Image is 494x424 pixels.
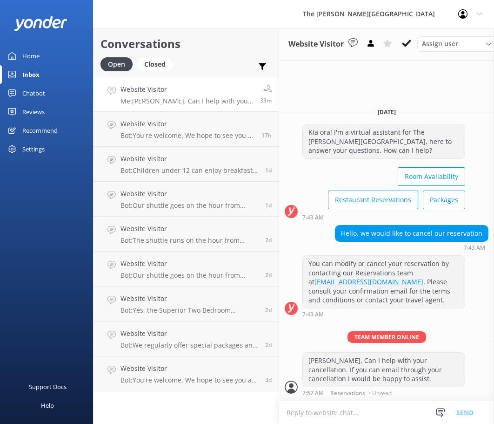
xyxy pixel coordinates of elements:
span: Assign user [422,39,458,49]
button: Packages [423,191,465,209]
div: You can modify or cancel your reservation by contacting our Reservations team at . Please consult... [303,256,465,308]
strong: 7:43 AM [302,215,324,220]
h4: Website Visitor [120,363,258,374]
span: Aug 31 2025 08:57am (UTC +12:00) Pacific/Auckland [265,201,272,209]
div: Sep 02 2025 07:43am (UTC +12:00) Pacific/Auckland [335,244,488,251]
p: Me: [PERSON_NAME], Can I help with your cancellation. If you can email through your cancellation ... [120,97,253,105]
h4: Website Visitor [120,119,254,129]
strong: 7:57 AM [302,390,324,396]
h4: Website Visitor [120,84,253,95]
div: Chatbot [22,84,45,103]
div: [PERSON_NAME], Can I help with your cancellation. If you can email through your cancellation I wo... [303,353,465,387]
a: Website VisitorBot:The shuttle runs on the hour from 8:00am, returning at 15 minutes past the hou... [93,217,279,252]
h4: Website Visitor [120,154,258,164]
span: Aug 30 2025 08:43pm (UTC +12:00) Pacific/Auckland [265,271,272,279]
p: Bot: We regularly offer special packages and promotions. Please check our website or contact us d... [120,341,258,349]
h4: Website Visitor [120,328,258,339]
p: Bot: The shuttle runs on the hour from 8:00am, returning at 15 minutes past the hour, up until 10... [120,236,258,245]
span: Aug 31 2025 11:41am (UTC +12:00) Pacific/Auckland [265,166,272,174]
strong: 7:43 AM [302,312,324,317]
div: Sep 02 2025 07:43am (UTC +12:00) Pacific/Auckland [302,214,465,220]
a: [EMAIL_ADDRESS][DOMAIN_NAME] [314,277,423,286]
h4: Website Visitor [120,224,258,234]
div: Help [41,396,54,415]
a: Website VisitorBot:We regularly offer special packages and promotions. Please check our website o... [93,321,279,356]
span: Reservations [330,390,365,396]
button: Restaurant Reservations [328,191,418,209]
p: Bot: Our shuttle goes on the hour from 8:00am, returning at 15 minutes past the hour until 10:15p... [120,271,258,280]
a: Website VisitorMe:[PERSON_NAME], Can I help with your cancellation. If you can email through your... [93,77,279,112]
img: yonder-white-logo.png [14,16,67,31]
a: Website VisitorBot:You're welcome. We hope to see you at The [PERSON_NAME][GEOGRAPHIC_DATA] soon!17h [93,112,279,147]
h4: Website Visitor [120,189,258,199]
p: Bot: You're welcome. We hope to see you at The [PERSON_NAME][GEOGRAPHIC_DATA] soon! [120,131,254,140]
span: Sep 02 2025 07:57am (UTC +12:00) Pacific/Auckland [260,96,272,104]
div: Sep 02 2025 07:57am (UTC +12:00) Pacific/Auckland [302,390,465,396]
span: Aug 30 2025 08:36pm (UTC +12:00) Pacific/Auckland [265,306,272,314]
div: Support Docs [29,377,67,396]
span: • Unread [368,390,392,396]
div: Home [22,47,40,65]
span: [DATE] [372,108,401,116]
div: Kia ora! I'm a virtual assistant for The [PERSON_NAME][GEOGRAPHIC_DATA], here to answer your ques... [303,124,465,158]
h3: Website Visitor [288,38,344,50]
p: Bot: Yes, the Superior Two Bedroom Apartment includes laundry facilities, which means it has a wa... [120,306,258,315]
span: Aug 29 2025 03:14pm (UTC +12:00) Pacific/Auckland [265,376,272,384]
div: Hello, we would like to cancel our reservation [335,226,488,241]
a: Closed [137,59,177,69]
h4: Website Visitor [120,259,258,269]
a: Website VisitorBot:Our shuttle goes on the hour from 8:00am, returning at 15 minutes past the hou... [93,252,279,287]
span: Team member online [347,331,426,343]
div: Recommend [22,121,58,140]
div: Settings [22,140,45,158]
h4: Website Visitor [120,294,258,304]
button: Room Availability [398,167,465,186]
div: Reviews [22,103,45,121]
div: Closed [137,57,173,71]
a: Website VisitorBot:Our shuttle goes on the hour from 8:00am, returning at 15 minutes past the hou... [93,182,279,217]
h2: Conversations [100,35,272,53]
strong: 7:43 AM [464,245,485,251]
a: Website VisitorBot:You're welcome. We hope to see you at The [PERSON_NAME][GEOGRAPHIC_DATA] soon!3d [93,356,279,391]
a: Website VisitorBot:Children under 12 can enjoy breakfast for NZ$17.50, while toddlers under 5 eat... [93,147,279,182]
p: Bot: Children under 12 can enjoy breakfast for NZ$17.50, while toddlers under 5 eat for free. [120,166,258,175]
span: Aug 30 2025 08:11pm (UTC +12:00) Pacific/Auckland [265,341,272,349]
a: Website VisitorBot:Yes, the Superior Two Bedroom Apartment includes laundry facilities, which mea... [93,287,279,321]
div: Sep 02 2025 07:43am (UTC +12:00) Pacific/Auckland [302,311,465,317]
p: Bot: You're welcome. We hope to see you at The [PERSON_NAME][GEOGRAPHIC_DATA] soon! [120,376,258,384]
span: Aug 31 2025 12:07am (UTC +12:00) Pacific/Auckland [265,236,272,244]
span: Sep 01 2025 03:27pm (UTC +12:00) Pacific/Auckland [261,131,272,139]
div: Inbox [22,65,40,84]
div: Open [100,57,133,71]
a: Open [100,59,137,69]
p: Bot: Our shuttle goes on the hour from 8:00am, returning at 15 minutes past the hour, up until 10... [120,201,258,210]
